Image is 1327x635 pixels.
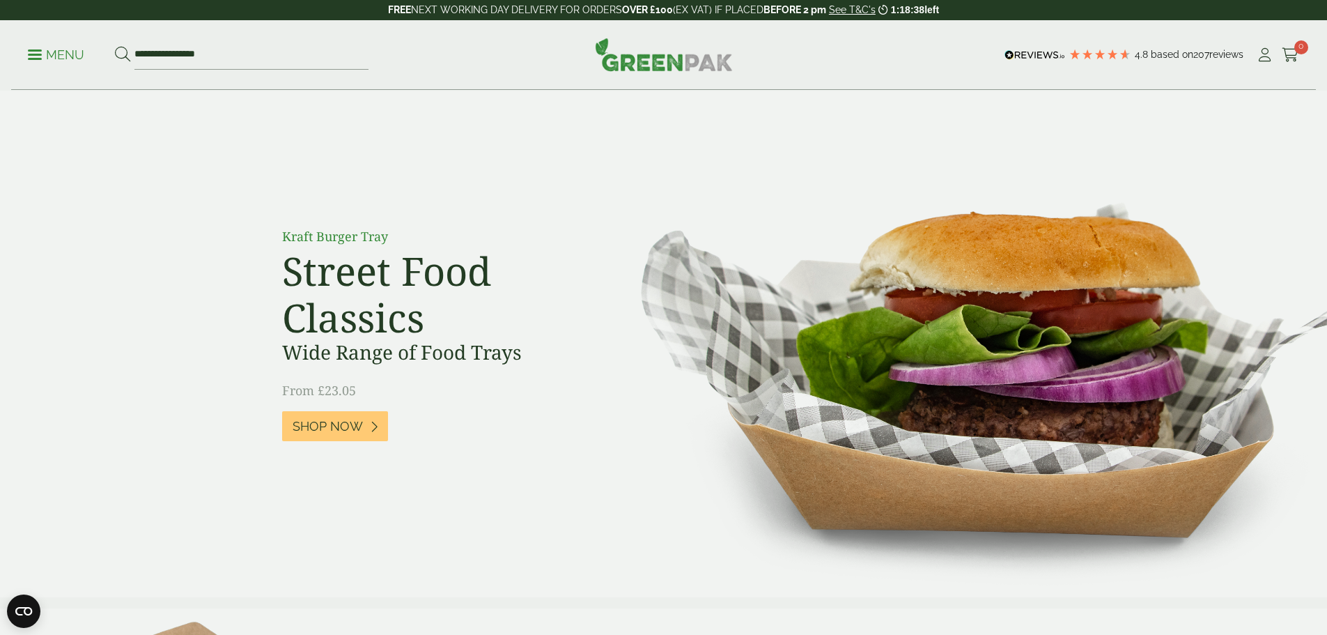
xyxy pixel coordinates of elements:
p: Menu [28,47,84,63]
a: See T&C's [829,4,876,15]
span: Shop Now [293,419,363,434]
span: 207 [1193,49,1209,60]
span: reviews [1209,49,1243,60]
a: Shop Now [282,411,388,441]
img: Street Food Classics [597,91,1327,597]
strong: FREE [388,4,411,15]
span: From £23.05 [282,382,356,399]
i: Cart [1282,48,1299,62]
button: Open CMP widget [7,595,40,628]
a: 0 [1282,45,1299,66]
h3: Wide Range of Food Trays [282,341,596,365]
img: REVIEWS.io [1004,50,1065,60]
h2: Street Food Classics [282,247,596,341]
p: Kraft Burger Tray [282,227,596,246]
span: 0 [1294,40,1308,54]
span: left [924,4,939,15]
span: 4.8 [1135,49,1151,60]
span: 1:18:38 [891,4,924,15]
img: GreenPak Supplies [595,38,733,71]
i: My Account [1256,48,1273,62]
strong: BEFORE 2 pm [763,4,826,15]
strong: OVER £100 [622,4,673,15]
a: Menu [28,47,84,61]
div: 4.79 Stars [1069,48,1131,61]
span: Based on [1151,49,1193,60]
